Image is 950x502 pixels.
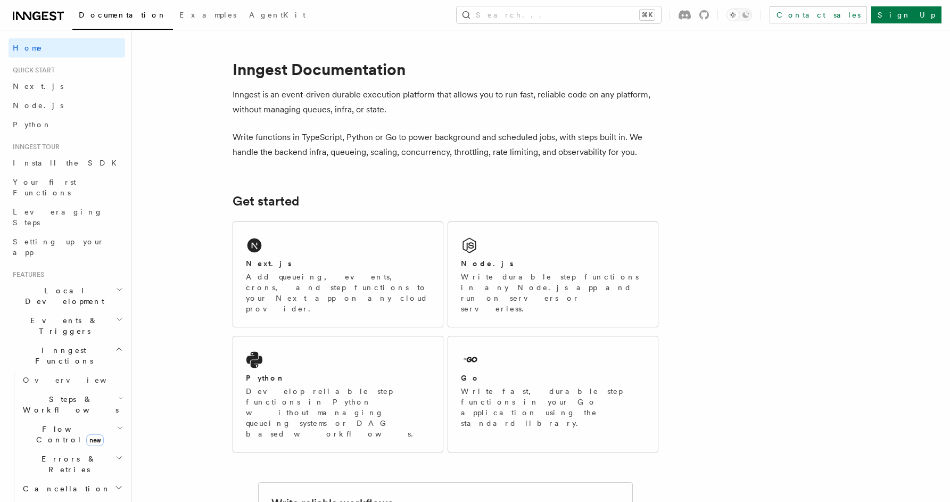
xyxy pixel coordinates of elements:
h2: Go [461,373,480,383]
a: Next.jsAdd queueing, events, crons, and step functions to your Next app on any cloud provider. [233,221,443,327]
button: Errors & Retries [19,449,125,479]
h2: Next.js [246,258,292,269]
span: Inngest Functions [9,345,115,366]
span: Local Development [9,285,116,307]
span: Examples [179,11,236,19]
a: Contact sales [770,6,867,23]
h2: Python [246,373,285,383]
p: Write durable step functions in any Node.js app and run on servers or serverless. [461,271,645,314]
a: Documentation [72,3,173,30]
span: Leveraging Steps [13,208,103,227]
button: Events & Triggers [9,311,125,341]
a: Setting up your app [9,232,125,262]
button: Inngest Functions [9,341,125,371]
span: Your first Functions [13,178,76,197]
span: Home [13,43,43,53]
span: Install the SDK [13,159,123,167]
p: Add queueing, events, crons, and step functions to your Next app on any cloud provider. [246,271,430,314]
span: AgentKit [249,11,305,19]
button: Local Development [9,281,125,311]
h2: Node.js [461,258,514,269]
p: Develop reliable step functions in Python without managing queueing systems or DAG based workflows. [246,386,430,439]
span: Overview [23,376,133,384]
button: Cancellation [19,479,125,498]
a: Examples [173,3,243,29]
span: Python [13,120,52,129]
span: Node.js [13,101,63,110]
a: Python [9,115,125,134]
a: Get started [233,194,299,209]
span: Features [9,270,44,279]
span: Errors & Retries [19,454,115,475]
a: Next.js [9,77,125,96]
button: Search...⌘K [457,6,661,23]
h1: Inngest Documentation [233,60,658,79]
button: Flow Controlnew [19,419,125,449]
span: Events & Triggers [9,315,116,336]
span: Documentation [79,11,167,19]
p: Write functions in TypeScript, Python or Go to power background and scheduled jobs, with steps bu... [233,130,658,160]
button: Toggle dark mode [726,9,752,21]
span: Setting up your app [13,237,104,257]
a: Overview [19,371,125,390]
a: Your first Functions [9,172,125,202]
a: Node.jsWrite durable step functions in any Node.js app and run on servers or serverless. [448,221,658,327]
p: Inngest is an event-driven durable execution platform that allows you to run fast, reliable code ... [233,87,658,117]
p: Write fast, durable step functions in your Go application using the standard library. [461,386,645,429]
a: Install the SDK [9,153,125,172]
a: PythonDevelop reliable step functions in Python without managing queueing systems or DAG based wo... [233,336,443,452]
a: Leveraging Steps [9,202,125,232]
a: Home [9,38,125,57]
span: new [86,434,104,446]
span: Next.js [13,82,63,90]
a: GoWrite fast, durable step functions in your Go application using the standard library. [448,336,658,452]
span: Quick start [9,66,55,75]
span: Cancellation [19,483,111,494]
span: Flow Control [19,424,117,445]
kbd: ⌘K [640,10,655,20]
span: Inngest tour [9,143,60,151]
a: AgentKit [243,3,312,29]
button: Steps & Workflows [19,390,125,419]
a: Node.js [9,96,125,115]
a: Sign Up [871,6,941,23]
span: Steps & Workflows [19,394,119,415]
